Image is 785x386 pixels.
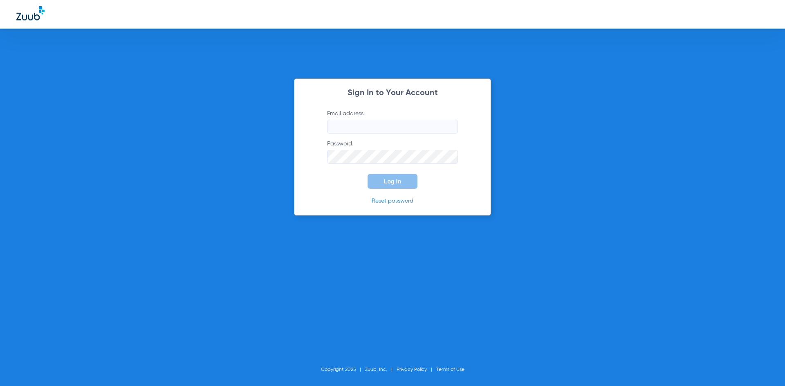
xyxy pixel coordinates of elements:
[365,366,397,374] li: Zuub, Inc.
[384,178,401,185] span: Log In
[372,198,413,204] a: Reset password
[397,367,427,372] a: Privacy Policy
[327,140,458,164] label: Password
[327,120,458,134] input: Email address
[16,6,45,20] img: Zuub Logo
[327,150,458,164] input: Password
[321,366,365,374] li: Copyright 2025
[315,89,470,97] h2: Sign In to Your Account
[327,109,458,134] label: Email address
[368,174,417,189] button: Log In
[436,367,464,372] a: Terms of Use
